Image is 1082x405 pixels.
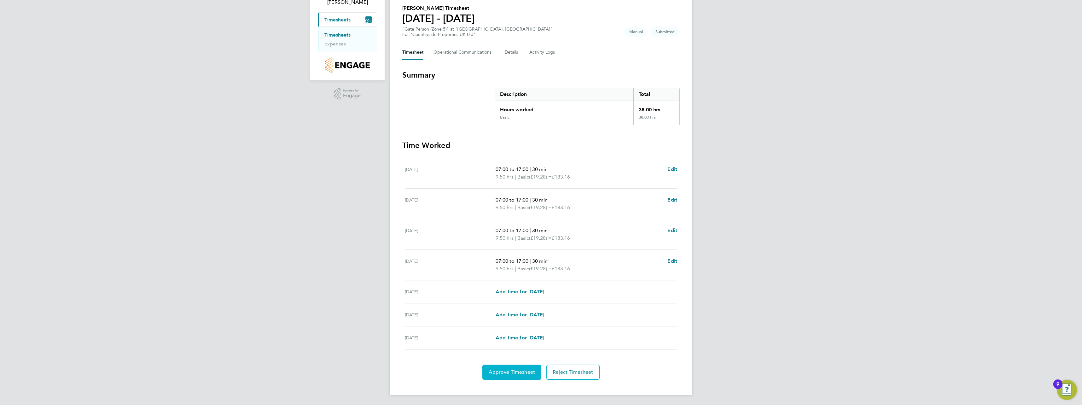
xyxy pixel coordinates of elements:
[532,258,548,264] span: 30 min
[552,266,570,272] span: £183.16
[667,258,677,264] span: Edit
[553,369,593,375] span: Reject Timesheet
[530,166,531,172] span: |
[343,93,361,98] span: Engage
[496,227,528,233] span: 07:00 to 17:00
[405,311,496,319] div: [DATE]
[529,266,552,272] span: (£19.28) =
[405,196,496,211] div: [DATE]
[496,235,514,241] span: 9.50 hrs
[334,88,361,100] a: Powered byEngage
[529,204,552,210] span: (£19.28) =
[496,289,544,295] span: Add time for [DATE]
[402,70,680,80] h3: Summary
[517,204,529,211] span: Basic
[529,45,556,60] button: Activity Logs
[324,32,351,38] a: Timesheets
[667,257,677,265] a: Edit
[500,115,509,120] div: Basic
[529,235,552,241] span: (£19.28) =
[324,17,351,23] span: Timesheets
[496,311,544,319] a: Add time for [DATE]
[495,88,633,101] div: Description
[667,227,677,234] a: Edit
[496,166,528,172] span: 07:00 to 17:00
[343,88,361,93] span: Powered by
[552,204,570,210] span: £183.16
[667,227,677,233] span: Edit
[530,258,531,264] span: |
[552,235,570,241] span: £183.16
[515,204,516,210] span: |
[405,166,496,181] div: [DATE]
[532,197,548,203] span: 30 min
[496,197,528,203] span: 07:00 to 17:00
[517,265,529,273] span: Basic
[325,57,369,73] img: countryside-properties-logo-retina.png
[405,334,496,342] div: [DATE]
[496,335,544,341] span: Add time for [DATE]
[532,166,548,172] span: 30 min
[489,369,535,375] span: Approve Timesheet
[402,70,680,380] section: Timesheet
[402,4,475,12] h2: [PERSON_NAME] Timesheet
[633,115,679,125] div: 38.00 hrs
[515,235,516,241] span: |
[482,365,541,380] button: Approve Timesheet
[667,166,677,173] a: Edit
[318,26,377,52] div: Timesheets
[546,365,600,380] button: Reject Timesheet
[496,266,514,272] span: 9.50 hrs
[495,88,680,125] div: Summary
[517,234,529,242] span: Basic
[1057,380,1077,400] button: Open Resource Center, 9 new notifications
[633,101,679,115] div: 38.00 hrs
[405,257,496,273] div: [DATE]
[402,45,423,60] button: Timesheet
[496,174,514,180] span: 9.50 hrs
[667,166,677,172] span: Edit
[650,26,680,37] span: This timesheet is Submitted.
[405,227,496,242] div: [DATE]
[496,204,514,210] span: 9.50 hrs
[402,26,552,37] div: "Gate Person (Zone 5)" at "[GEOGRAPHIC_DATA], [GEOGRAPHIC_DATA]"
[496,288,544,296] a: Add time for [DATE]
[402,140,680,150] h3: Time Worked
[318,13,377,26] button: Timesheets
[515,266,516,272] span: |
[505,45,519,60] button: Details
[633,88,679,101] div: Total
[402,32,552,37] div: For "Countryside Properties UK Ltd"
[433,45,495,60] button: Operational Communications
[529,174,552,180] span: (£19.28) =
[624,26,648,37] span: This timesheet was manually created.
[402,12,475,25] h1: [DATE] - [DATE]
[530,227,531,233] span: |
[517,173,529,181] span: Basic
[530,197,531,203] span: |
[532,227,548,233] span: 30 min
[515,174,516,180] span: |
[496,334,544,342] a: Add time for [DATE]
[495,101,633,115] div: Hours worked
[324,41,346,47] a: Expenses
[1056,384,1059,392] div: 9
[318,57,377,73] a: Go to home page
[552,174,570,180] span: £183.16
[496,312,544,318] span: Add time for [DATE]
[496,258,528,264] span: 07:00 to 17:00
[667,197,677,203] span: Edit
[667,196,677,204] a: Edit
[405,288,496,296] div: [DATE]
